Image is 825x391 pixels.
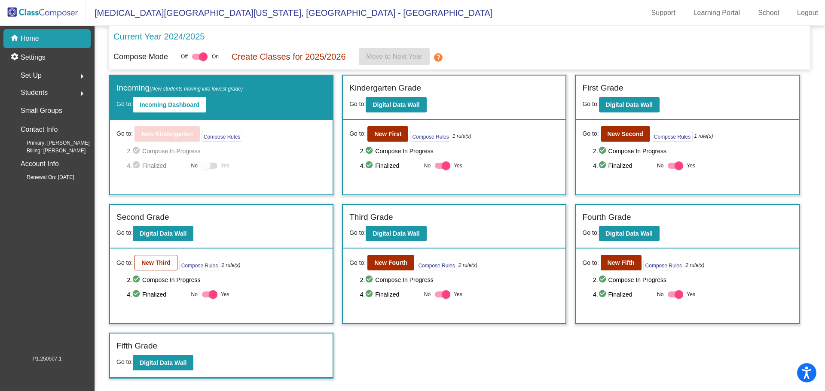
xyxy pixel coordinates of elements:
[598,275,608,285] mat-icon: check_circle
[608,130,643,137] b: New Second
[132,275,142,285] mat-icon: check_circle
[21,70,42,82] span: Set Up
[424,162,431,170] span: No
[694,132,713,140] i: 1 rule(s)
[373,230,419,237] b: Digital Data Wall
[10,52,21,63] mat-icon: settings
[454,161,462,171] span: Yes
[365,289,375,300] mat-icon: check_circle
[179,260,220,270] button: Compose Rules
[140,359,186,366] b: Digital Data Wall
[582,211,631,224] label: Fourth Grade
[21,124,58,136] p: Contact Info
[373,101,419,108] b: Digital Data Wall
[116,100,133,107] span: Go to:
[606,101,653,108] b: Digital Data Wall
[452,132,471,140] i: 1 rule(s)
[21,52,46,63] p: Settings
[116,229,133,236] span: Go to:
[606,230,653,237] b: Digital Data Wall
[127,146,326,156] span: 2. Compose In Progress
[113,51,168,63] p: Compose Mode
[13,147,86,155] span: Billing: [PERSON_NAME]
[582,258,599,267] span: Go to:
[366,226,426,241] button: Digital Data Wall
[77,88,87,99] mat-icon: arrow_right
[374,130,401,137] b: New First
[140,101,199,108] b: Incoming Dashboard
[181,53,188,61] span: Off
[360,275,559,285] span: 2. Compose In Progress
[687,161,695,171] span: Yes
[150,86,243,92] span: (New students moving into lowest grade)
[454,289,462,300] span: Yes
[191,162,198,170] span: No
[127,161,186,171] span: 4. Finalized
[365,161,375,171] mat-icon: check_circle
[410,131,451,142] button: Compose Rules
[657,291,663,298] span: No
[652,131,693,142] button: Compose Rules
[140,230,186,237] b: Digital Data Wall
[685,261,704,269] i: 2 rule(s)
[222,261,241,269] i: 2 rule(s)
[116,129,133,138] span: Go to:
[593,161,653,171] span: 4. Finalized
[134,255,177,270] button: New Third
[582,82,623,94] label: First Grade
[132,146,142,156] mat-icon: check_circle
[582,100,599,107] span: Go to:
[133,97,206,112] button: Incoming Dashboard
[365,146,375,156] mat-icon: check_circle
[13,173,74,181] span: Renewal On: [DATE]
[202,131,242,142] button: Compose Rules
[133,355,193,370] button: Digital Data Wall
[599,97,660,112] button: Digital Data Wall
[116,358,133,365] span: Go to:
[790,6,825,20] a: Logout
[366,97,426,112] button: Digital Data Wall
[598,289,608,300] mat-icon: check_circle
[687,289,695,300] span: Yes
[349,100,366,107] span: Go to:
[359,48,430,65] button: Move to Next Year
[116,211,169,224] label: Second Grade
[608,259,635,266] b: New Fifth
[221,289,229,300] span: Yes
[643,260,684,270] button: Compose Rules
[77,71,87,82] mat-icon: arrow_right
[133,226,193,241] button: Digital Data Wall
[349,258,366,267] span: Go to:
[360,289,420,300] span: 4. Finalized
[349,82,421,94] label: Kindergarten Grade
[141,259,171,266] b: New Third
[601,255,642,270] button: New Fifth
[132,161,142,171] mat-icon: check_circle
[593,289,653,300] span: 4. Finalized
[657,162,663,170] span: No
[349,211,393,224] label: Third Grade
[21,87,48,99] span: Students
[221,161,229,171] span: Yes
[687,6,747,20] a: Learning Portal
[127,289,186,300] span: 4. Finalized
[349,229,366,236] span: Go to:
[232,50,346,63] p: Create Classes for 2025/2026
[599,226,660,241] button: Digital Data Wall
[191,291,198,298] span: No
[366,53,422,60] span: Move to Next Year
[10,33,21,44] mat-icon: home
[113,30,205,43] p: Current Year 2024/2025
[13,139,90,147] span: Primary: [PERSON_NAME]
[86,6,492,20] span: [MEDICAL_DATA][GEOGRAPHIC_DATA][US_STATE], [GEOGRAPHIC_DATA] - [GEOGRAPHIC_DATA]
[365,275,375,285] mat-icon: check_circle
[360,161,420,171] span: 4. Finalized
[374,259,407,266] b: New Fourth
[116,82,243,94] label: Incoming
[593,146,792,156] span: 2. Compose In Progress
[593,275,792,285] span: 2. Compose In Progress
[598,146,608,156] mat-icon: check_circle
[645,6,682,20] a: Support
[132,289,142,300] mat-icon: check_circle
[21,33,39,44] p: Home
